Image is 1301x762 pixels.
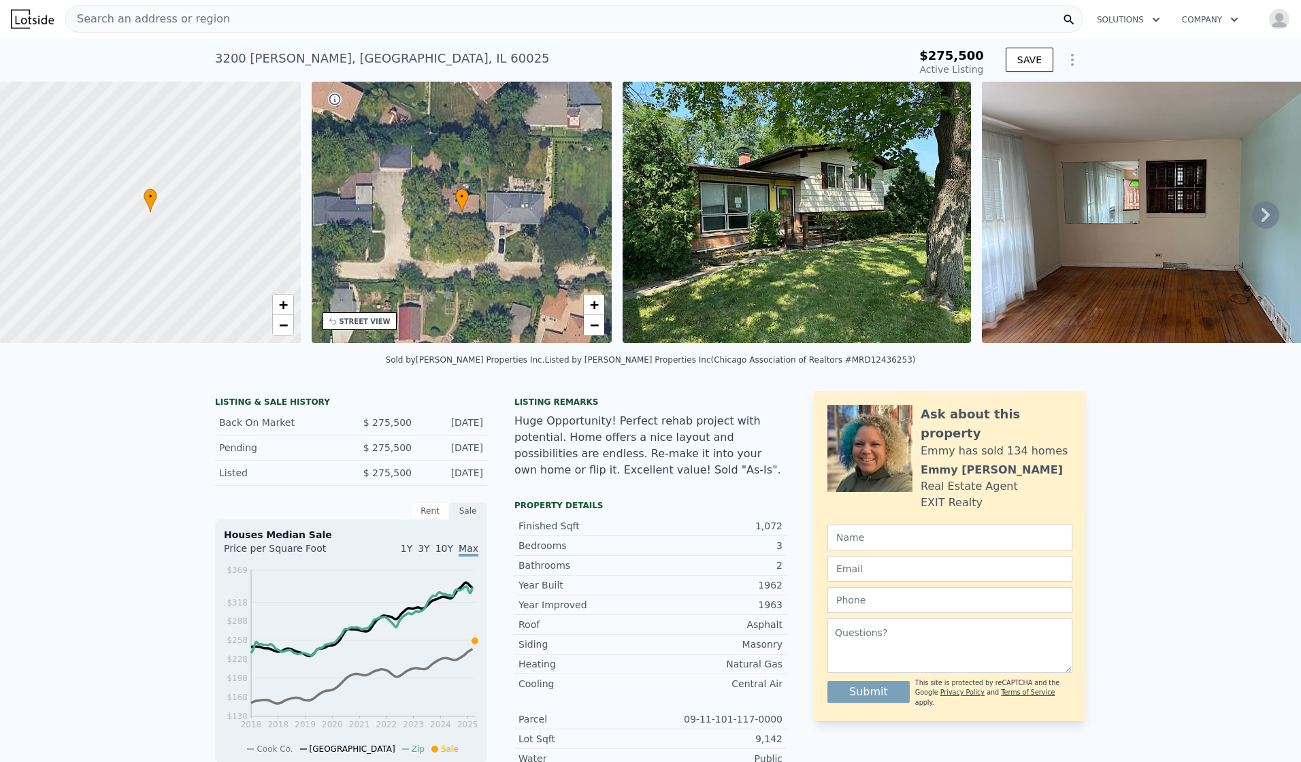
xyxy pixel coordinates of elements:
div: Real Estate Agent [921,478,1018,495]
span: 10Y [435,543,453,554]
div: Siding [518,637,650,651]
span: 3Y [418,543,429,554]
span: + [278,296,287,313]
span: $ 275,500 [363,442,412,453]
span: Zip [412,744,425,754]
div: Houses Median Sale [224,528,478,542]
tspan: 2024 [430,720,451,729]
div: Listing remarks [514,397,787,408]
div: Huge Opportunity! Perfect rehab project with potential. Home offers a nice layout and possibiliti... [514,413,787,478]
tspan: 2018 [267,720,289,729]
div: • [144,188,157,212]
div: Masonry [650,637,783,651]
div: Finished Sqft [518,519,650,533]
div: 1,072 [650,519,783,533]
div: Listed [219,466,340,480]
tspan: 2020 [322,720,343,729]
tspan: 2021 [349,720,370,729]
tspan: 2019 [295,720,316,729]
div: 3200 [PERSON_NAME] , [GEOGRAPHIC_DATA] , IL 60025 [215,49,550,68]
div: [DATE] [423,466,483,480]
span: [GEOGRAPHIC_DATA] [310,744,395,754]
img: avatar [1268,8,1290,30]
div: Natural Gas [650,657,783,671]
a: Zoom out [273,315,293,335]
div: Emmy [PERSON_NAME] [921,462,1063,478]
tspan: 2022 [376,720,397,729]
a: Zoom in [273,295,293,315]
div: 2 [650,559,783,572]
div: Price per Square Foot [224,542,351,563]
div: Parcel [518,712,650,726]
span: $ 275,500 [363,467,412,478]
img: Sale: 167345286 Parcel: 22894221 [623,82,971,343]
div: Pending [219,441,340,454]
div: Listed by [PERSON_NAME] Properties Inc (Chicago Association of Realtors #MRD12436253) [545,355,916,365]
div: • [455,188,469,212]
div: Central Air [650,677,783,691]
div: 09-11-101-117-0000 [650,712,783,726]
div: 1962 [650,578,783,592]
div: Emmy has sold 134 homes [921,443,1068,459]
div: Bathrooms [518,559,650,572]
div: Bedrooms [518,539,650,552]
tspan: 2018 [241,720,262,729]
a: Terms of Service [1001,689,1055,696]
div: Ask about this property [921,405,1072,443]
div: 3 [650,539,783,552]
span: • [455,190,469,203]
a: Zoom out [584,315,604,335]
div: LISTING & SALE HISTORY [215,397,487,410]
button: Show Options [1059,46,1086,73]
tspan: $258 [227,635,248,645]
div: [DATE] [423,441,483,454]
tspan: 2025 [457,720,478,729]
span: Max [459,543,478,557]
span: Active Listing [920,64,984,75]
span: − [590,316,599,333]
div: Heating [518,657,650,671]
div: STREET VIEW [340,316,391,327]
div: Year Improved [518,598,650,612]
tspan: $288 [227,616,248,626]
a: Privacy Policy [940,689,985,696]
span: 1Y [401,543,412,554]
input: Phone [827,587,1072,613]
span: + [590,296,599,313]
span: • [144,190,157,203]
div: 9,142 [650,732,783,746]
a: Zoom in [584,295,604,315]
span: $275,500 [919,48,984,63]
div: Asphalt [650,618,783,631]
input: Name [827,525,1072,550]
div: [DATE] [423,416,483,429]
img: Lotside [11,10,54,29]
div: Year Built [518,578,650,592]
button: SAVE [1006,48,1053,72]
tspan: $138 [227,712,248,721]
div: Roof [518,618,650,631]
span: − [278,316,287,333]
span: Search an address or region [66,11,230,27]
tspan: $168 [227,693,248,702]
span: $ 275,500 [363,417,412,428]
button: Submit [827,681,910,703]
tspan: 2023 [403,720,424,729]
input: Email [827,556,1072,582]
div: Lot Sqft [518,732,650,746]
button: Company [1171,7,1249,32]
div: Sale [449,502,487,520]
div: Property details [514,500,787,511]
div: EXIT Realty [921,495,983,511]
tspan: $198 [227,674,248,683]
tspan: $318 [227,598,248,608]
div: Cooling [518,677,650,691]
div: Sold by [PERSON_NAME] Properties Inc . [386,355,545,365]
tspan: $369 [227,565,248,575]
tspan: $228 [227,655,248,664]
span: Sale [441,744,459,754]
div: Back On Market [219,416,340,429]
div: Rent [411,502,449,520]
div: 1963 [650,598,783,612]
div: This site is protected by reCAPTCHA and the Google and apply. [915,678,1072,708]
